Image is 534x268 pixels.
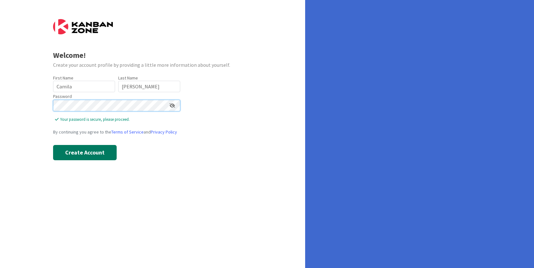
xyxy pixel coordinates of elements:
a: Terms of Service [111,129,144,135]
button: Create Account [53,145,117,160]
img: Kanban Zone [53,19,113,34]
div: Create your account profile by providing a little more information about yourself. [53,61,252,69]
div: Welcome! [53,50,252,61]
label: Password [53,93,72,100]
label: Last Name [118,75,138,81]
div: By continuing you agree to the and [53,129,252,135]
span: Your password is secure, please proceed. [55,116,180,123]
label: First Name [53,75,73,81]
a: Privacy Policy [151,129,177,135]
